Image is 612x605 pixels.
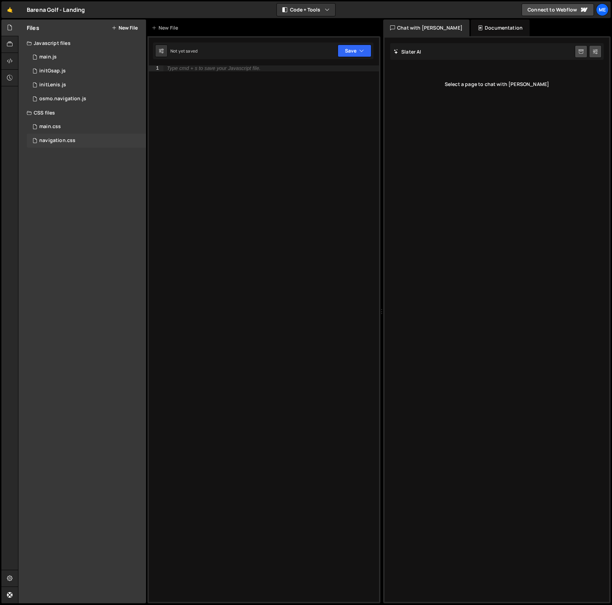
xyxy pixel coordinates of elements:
[170,48,198,54] div: Not yet saved
[338,45,371,57] button: Save
[39,54,57,60] div: main.js
[39,124,61,130] div: main.css
[39,96,86,102] div: osmo.navigation.js
[112,25,138,31] button: New File
[152,24,181,31] div: New File
[596,3,609,16] a: Me
[27,120,146,134] div: 17023/46760.css
[471,19,530,36] div: Documentation
[277,3,335,16] button: Code + Tools
[18,36,146,50] div: Javascript files
[149,65,163,71] div: 1
[394,48,421,55] h2: Slater AI
[27,134,146,148] div: 17023/46759.css
[18,106,146,120] div: CSS files
[27,24,39,32] h2: Files
[39,68,66,74] div: initGsap.js
[27,6,85,14] div: Barena Golf - Landing
[1,1,18,18] a: 🤙
[39,82,66,88] div: initLenis.js
[27,64,146,78] div: 17023/46771.js
[167,66,260,71] div: Type cmd + s to save your Javascript file.
[383,19,469,36] div: Chat with [PERSON_NAME]
[39,137,75,144] div: navigation.css
[27,78,146,92] div: 17023/46770.js
[27,92,146,106] div: 17023/46768.js
[390,70,604,98] div: Select a page to chat with [PERSON_NAME]
[27,50,146,64] div: 17023/46769.js
[522,3,594,16] a: Connect to Webflow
